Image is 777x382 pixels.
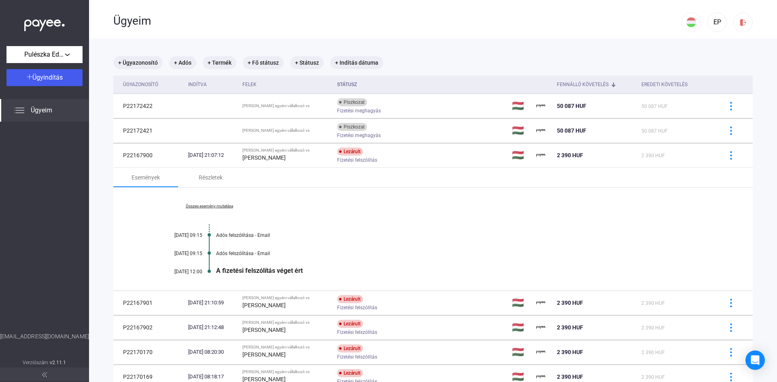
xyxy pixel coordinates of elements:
span: 50 087 HUF [557,127,586,134]
img: payee-logo [536,372,546,382]
div: Lezárult [337,344,363,352]
div: [DATE] 08:18:17 [188,373,236,381]
span: 2 390 HUF [641,374,665,380]
td: P22167902 [113,315,185,340]
span: Ügyeim [31,106,52,115]
strong: [PERSON_NAME] [242,154,286,161]
span: 2 390 HUF [557,152,583,158]
th: Státusz [334,76,509,94]
div: A fizetési felszólítás véget ért [216,267,712,274]
button: more-blue [722,147,739,164]
div: Lezárult [337,320,363,328]
div: [PERSON_NAME] egyéni vállalkozó vs [242,295,331,300]
span: 2 390 HUF [557,324,583,331]
span: 50 087 HUF [641,103,668,109]
td: 🇭🇺 [509,315,533,340]
span: 2 390 HUF [557,349,583,355]
mat-chip: + Fő státusz [243,56,284,69]
span: 2 390 HUF [557,374,583,380]
img: payee-logo [536,298,546,308]
button: EP [707,13,727,32]
strong: [PERSON_NAME] [242,327,286,333]
span: 50 087 HUF [641,128,668,134]
strong: v2.11.1 [50,360,66,365]
div: Indítva [188,80,207,89]
img: more-blue [727,373,735,381]
div: EP [710,17,724,27]
div: Ügyazonosító [123,80,182,89]
button: more-blue [722,97,739,114]
div: [DATE] 21:07:12 [188,151,236,159]
img: payee-logo [536,347,546,357]
span: Ügyindítás [32,74,63,81]
strong: [PERSON_NAME] [242,351,286,358]
img: payee-logo [536,323,546,332]
div: Eredeti követelés [641,80,712,89]
span: Fizetési felszólítás [337,352,377,362]
div: Piszkozat [337,98,367,106]
td: 🇭🇺 [509,94,533,118]
span: Fizetési felszólítás [337,155,377,165]
div: [DATE] 12:00 [154,269,202,274]
img: white-payee-white-dot.svg [24,15,65,32]
strong: [PERSON_NAME] [242,302,286,308]
div: Fennálló követelés [557,80,609,89]
div: [PERSON_NAME] egyéni vállalkozó vs [242,320,331,325]
span: Fizetési felszólítás [337,303,377,312]
div: Open Intercom Messenger [745,350,765,370]
div: Lezárult [337,369,363,377]
div: Adós felszólítása - Email [216,232,712,238]
button: Ügyindítás [6,69,83,86]
div: [DATE] 21:12:48 [188,323,236,331]
td: P22172422 [113,94,185,118]
div: [DATE] 09:15 [154,251,202,256]
img: list.svg [15,106,24,115]
span: 2 390 HUF [557,300,583,306]
div: Ügyeim [113,14,681,28]
td: P22167900 [113,143,185,167]
div: Részletek [199,173,223,182]
span: 2 390 HUF [641,153,665,158]
td: P22172421 [113,118,185,143]
div: Események [132,173,160,182]
a: Összes esemény mutatása [154,204,265,209]
div: [PERSON_NAME] egyéni vállalkozó vs [242,128,331,133]
span: Fizetési meghagyás [337,106,381,116]
td: P22170170 [113,340,185,364]
div: [DATE] 08:20:30 [188,348,236,356]
td: 🇭🇺 [509,340,533,364]
td: 🇭🇺 [509,291,533,315]
button: Pulészka Edvin egyéni vállalkozó [6,46,83,63]
button: HU [681,13,701,32]
span: 50 087 HUF [557,103,586,109]
img: more-blue [727,151,735,160]
mat-chip: + Indítás dátuma [330,56,383,69]
button: more-blue [722,319,739,336]
div: [PERSON_NAME] egyéni vállalkozó vs [242,345,331,350]
img: more-blue [727,348,735,357]
div: [PERSON_NAME] egyéni vállalkozó vs [242,103,331,108]
img: arrow-double-left-grey.svg [42,372,47,377]
div: Piszkozat [337,123,367,131]
span: Pulészka Edvin egyéni vállalkozó [24,50,65,59]
div: Lezárult [337,295,363,303]
img: more-blue [727,127,735,135]
img: HU [686,17,696,27]
mat-chip: + Ügyazonosító [113,56,163,69]
div: Lezárult [337,148,363,156]
span: 2 390 HUF [641,325,665,331]
div: [DATE] 21:10:59 [188,299,236,307]
div: Fennálló követelés [557,80,635,89]
button: more-blue [722,344,739,361]
div: [PERSON_NAME] egyéni vállalkozó vs [242,369,331,374]
button: logout-red [733,13,753,32]
img: payee-logo [536,101,546,111]
button: more-blue [722,122,739,139]
div: Ügyazonosító [123,80,158,89]
span: Fizetési meghagyás [337,131,381,140]
td: P22167901 [113,291,185,315]
div: Eredeti követelés [641,80,688,89]
div: Indítva [188,80,236,89]
div: Felek [242,80,331,89]
td: 🇭🇺 [509,143,533,167]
